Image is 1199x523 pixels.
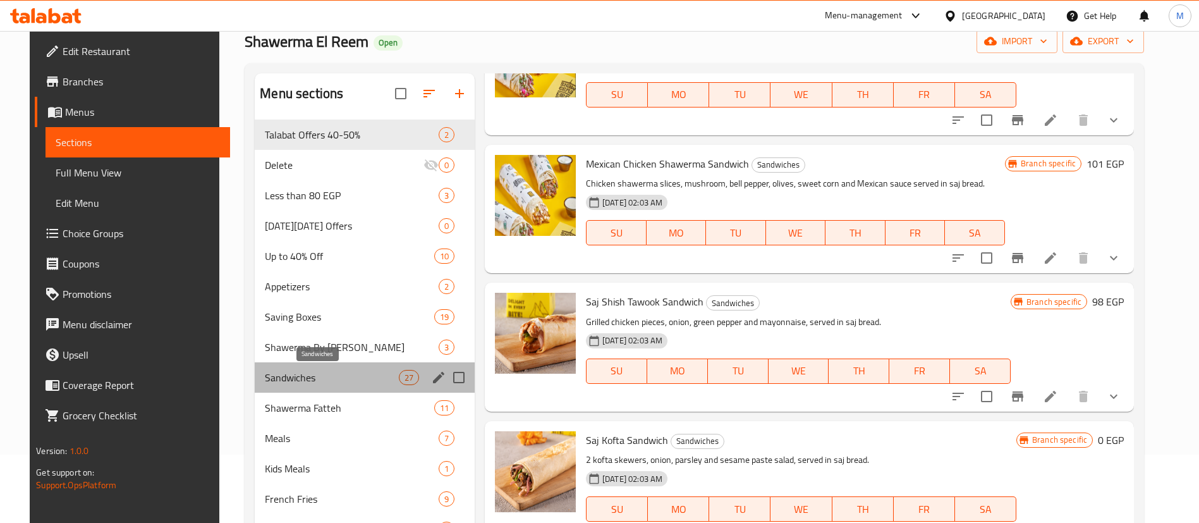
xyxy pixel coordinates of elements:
[648,496,709,522] button: MO
[265,188,439,203] span: Less than 80 EGP
[592,85,643,104] span: SU
[435,250,454,262] span: 10
[429,368,448,387] button: edit
[776,500,827,519] span: WE
[899,500,950,519] span: FR
[495,431,576,512] img: Saj Kofta Sandwich
[707,296,759,311] span: Sandwiches
[35,400,230,431] a: Grocery Checklist
[255,150,475,180] div: Delete0
[265,309,434,324] span: Saving Boxes
[1068,381,1099,412] button: delete
[35,66,230,97] a: Branches
[671,434,724,449] div: Sandwiches
[439,341,454,354] span: 3
[35,97,230,127] a: Menus
[766,220,826,245] button: WE
[423,157,439,173] svg: Inactive section
[1098,431,1124,449] h6: 0 EGP
[774,362,824,380] span: WE
[960,85,1011,104] span: SA
[265,157,423,173] span: Delete
[891,224,940,242] span: FR
[709,496,770,522] button: TU
[1016,157,1081,169] span: Branch specific
[597,335,667,347] span: [DATE] 02:03 AM
[592,224,641,242] span: SU
[586,496,648,522] button: SU
[35,340,230,370] a: Upsell
[434,309,454,324] div: items
[586,452,1016,468] p: 2 kofta skewers, onion, parsley and sesame paste salad, served in saj bread.
[586,431,668,450] span: Saj Kofta Sandwich
[265,279,439,294] span: Appetizers
[399,370,419,385] div: items
[46,157,230,188] a: Full Menu View
[586,176,1005,192] p: Chicken shawerma slices, mushroom, bell pepper, olives, sweet corn and Mexican sauce served in sa...
[255,211,475,241] div: [DATE][DATE] Offers0
[706,295,760,311] div: Sandwiches
[894,496,955,522] button: FR
[652,362,703,380] span: MO
[435,402,454,414] span: 11
[943,243,973,273] button: sort-choices
[769,359,829,384] button: WE
[36,464,94,481] span: Get support on:
[56,135,220,150] span: Sections
[255,271,475,302] div: Appetizers2
[586,359,647,384] button: SU
[255,180,475,211] div: Less than 80 EGP3
[950,224,1000,242] span: SA
[973,383,1000,410] span: Select to update
[265,431,439,446] span: Meals
[1106,113,1121,128] svg: Show Choices
[955,362,1006,380] span: SA
[652,224,702,242] span: MO
[56,195,220,211] span: Edit Menu
[894,82,955,108] button: FR
[255,302,475,332] div: Saving Boxes19
[255,453,475,484] div: Kids Meals1
[592,500,643,519] span: SU
[832,496,894,522] button: TH
[36,443,67,459] span: Version:
[597,473,667,485] span: [DATE] 02:03 AM
[46,188,230,218] a: Edit Menu
[837,500,889,519] span: TH
[1002,243,1033,273] button: Branch-specific-item
[1068,243,1099,273] button: delete
[69,443,88,459] span: 1.0.0
[255,332,475,362] div: Shawerma By [PERSON_NAME]3
[255,362,475,393] div: Sandwiches27edit
[752,157,805,173] div: Sandwiches
[943,105,973,135] button: sort-choices
[495,155,576,236] img: Mexican Chicken Shawerma Sandwich
[439,493,454,505] span: 9
[439,127,454,142] div: items
[374,35,403,51] div: Open
[776,85,827,104] span: WE
[439,157,454,173] div: items
[586,82,648,108] button: SU
[439,188,454,203] div: items
[597,197,667,209] span: [DATE] 02:03 AM
[265,340,439,355] span: Shawerma By [PERSON_NAME]
[439,220,454,232] span: 0
[1043,250,1058,266] a: Edit menu item
[1068,105,1099,135] button: delete
[945,220,1005,245] button: SA
[1099,381,1129,412] button: show more
[65,104,220,120] span: Menus
[713,362,764,380] span: TU
[265,400,434,415] span: Shawerma Fatteh
[770,496,832,522] button: WE
[439,463,454,475] span: 1
[439,433,454,445] span: 7
[63,44,220,59] span: Edit Restaurant
[653,500,704,519] span: MO
[439,281,454,293] span: 2
[35,218,230,249] a: Choice Groups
